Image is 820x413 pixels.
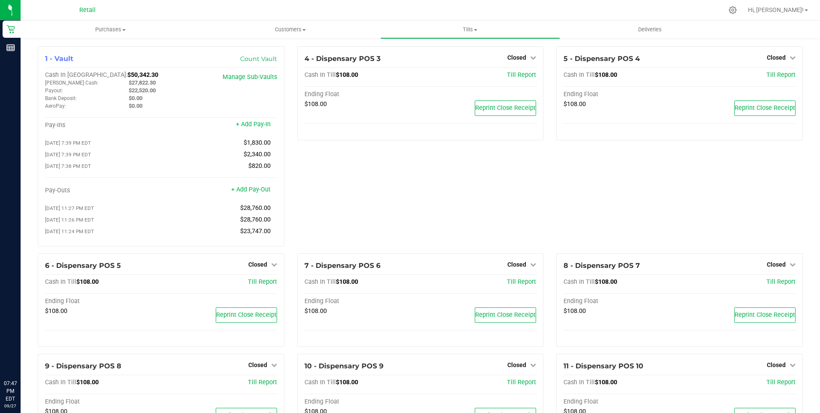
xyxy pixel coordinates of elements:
[76,379,99,386] span: $108.00
[564,261,640,270] span: 8 - Dispensary POS 7
[766,379,796,386] a: Till Report
[304,55,380,63] span: 4 - Dispensary POS 3
[304,307,327,315] span: $108.00
[564,362,643,370] span: 11 - Dispensary POS 10
[45,205,94,211] span: [DATE] 11:27 PM EDT
[766,71,796,79] span: Till Report
[595,278,617,285] span: $108.00
[748,6,804,13] span: Hi, [PERSON_NAME]!
[76,278,99,285] span: $108.00
[45,362,121,370] span: 9 - Dispensary POS 8
[564,55,640,63] span: 5 - Dispensary POS 4
[475,307,536,323] button: Reprint Close Receipt
[129,87,156,94] span: $22,520.00
[767,54,786,61] span: Closed
[734,100,796,116] button: Reprint Close Receipt
[236,121,271,128] a: + Add Pay-In
[564,379,595,386] span: Cash In Till
[336,278,358,285] span: $108.00
[734,307,796,323] button: Reprint Close Receipt
[223,73,277,81] a: Manage Sub-Vaults
[564,278,595,285] span: Cash In Till
[248,261,267,268] span: Closed
[564,398,679,406] div: Ending Float
[216,311,277,319] span: Reprint Close Receipt
[4,403,17,409] p: 09/27
[507,54,526,61] span: Closed
[79,6,96,14] span: Retail
[240,55,277,63] a: Count Vault
[216,307,277,323] button: Reprint Close Receipt
[380,21,560,39] a: Tills
[129,95,142,101] span: $0.00
[336,71,358,79] span: $108.00
[564,298,679,305] div: Ending Float
[304,298,420,305] div: Ending Float
[564,307,586,315] span: $108.00
[381,26,560,33] span: Tills
[45,121,161,129] div: Pay-Ins
[475,311,536,319] span: Reprint Close Receipt
[507,71,536,79] a: Till Report
[45,71,127,79] span: Cash In [GEOGRAPHIC_DATA]:
[45,217,94,223] span: [DATE] 11:26 PM EDT
[45,163,91,169] span: [DATE] 7:38 PM EDT
[244,151,271,158] span: $2,340.00
[767,361,786,368] span: Closed
[727,6,738,14] div: Manage settings
[248,361,267,368] span: Closed
[627,26,673,33] span: Deliveries
[45,140,91,146] span: [DATE] 7:39 PM EDT
[45,307,67,315] span: $108.00
[4,380,17,403] p: 07:47 PM EDT
[507,261,526,268] span: Closed
[201,26,380,33] span: Customers
[304,71,336,79] span: Cash In Till
[21,26,200,33] span: Purchases
[595,379,617,386] span: $108.00
[240,228,271,235] span: $23,747.00
[45,152,91,158] span: [DATE] 7:39 PM EDT
[248,379,277,386] a: Till Report
[200,21,380,39] a: Customers
[45,228,94,234] span: [DATE] 11:24 PM EDT
[45,261,121,270] span: 6 - Dispensary POS 5
[735,311,795,319] span: Reprint Close Receipt
[304,261,380,270] span: 7 - Dispensary POS 6
[129,79,156,86] span: $27,822.30
[595,71,617,79] span: $108.00
[304,362,383,370] span: 10 - Dispensary POS 9
[45,379,76,386] span: Cash In Till
[231,186,271,193] a: + Add Pay-Out
[45,187,161,194] div: Pay-Outs
[45,278,76,285] span: Cash In Till
[475,100,536,116] button: Reprint Close Receipt
[767,261,786,268] span: Closed
[304,398,420,406] div: Ending Float
[560,21,740,39] a: Deliveries
[45,55,73,63] span: 1 - Vault
[45,80,99,86] span: [PERSON_NAME] Cash:
[45,95,77,101] span: Bank Deposit:
[45,398,161,406] div: Ending Float
[6,43,15,52] inline-svg: Reports
[304,100,327,108] span: $108.00
[735,104,795,112] span: Reprint Close Receipt
[564,71,595,79] span: Cash In Till
[45,103,66,109] span: AeroPay:
[9,344,34,370] iframe: Resource center
[564,91,679,98] div: Ending Float
[507,361,526,368] span: Closed
[21,21,200,39] a: Purchases
[507,278,536,285] a: Till Report
[507,379,536,386] a: Till Report
[127,71,158,79] span: $50,342.30
[564,100,586,108] span: $108.00
[766,278,796,285] span: Till Report
[240,216,271,223] span: $28,760.00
